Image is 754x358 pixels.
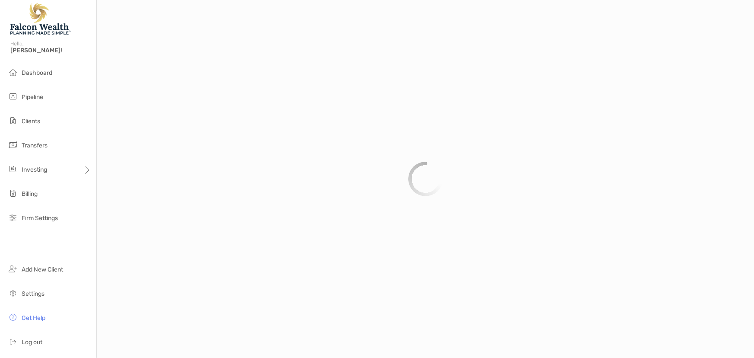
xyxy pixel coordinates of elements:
[22,69,52,77] span: Dashboard
[22,118,40,125] span: Clients
[22,314,45,322] span: Get Help
[8,264,18,274] img: add_new_client icon
[22,166,47,173] span: Investing
[8,140,18,150] img: transfers icon
[22,93,43,101] span: Pipeline
[8,115,18,126] img: clients icon
[8,212,18,223] img: firm-settings icon
[8,67,18,77] img: dashboard icon
[8,312,18,323] img: get-help icon
[10,3,71,35] img: Falcon Wealth Planning Logo
[22,266,63,273] span: Add New Client
[8,188,18,198] img: billing icon
[22,214,58,222] span: Firm Settings
[22,190,38,198] span: Billing
[22,142,48,149] span: Transfers
[8,336,18,347] img: logout icon
[8,288,18,298] img: settings icon
[8,91,18,102] img: pipeline icon
[22,290,45,297] span: Settings
[10,47,91,54] span: [PERSON_NAME]!
[8,164,18,174] img: investing icon
[22,339,42,346] span: Log out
